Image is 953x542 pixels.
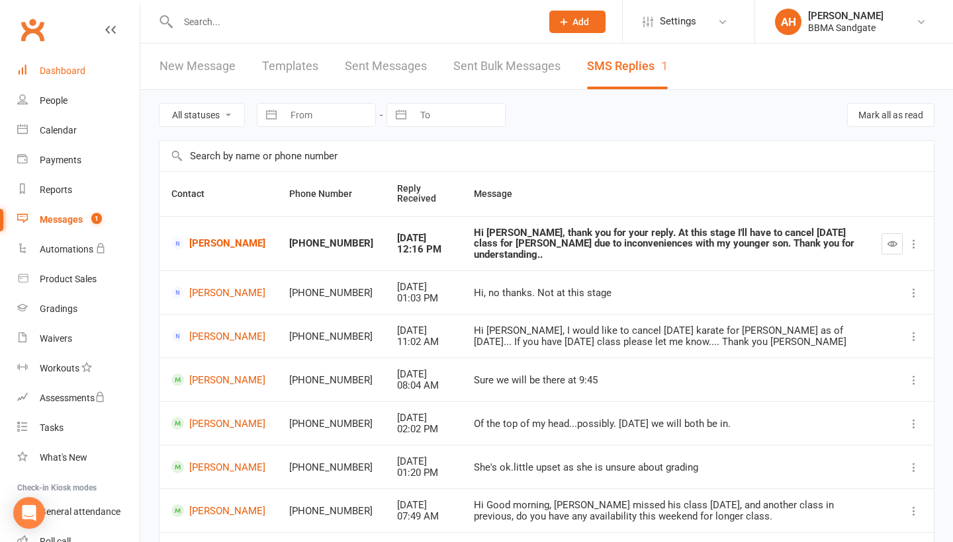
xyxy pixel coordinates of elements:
div: 12:16 PM [397,244,450,255]
div: Hi [PERSON_NAME], thank you for your reply. At this stage I'll have to cancel [DATE] class for [P... [474,227,858,260]
div: Hi, no thanks. Not at this stage [474,288,858,299]
a: General attendance kiosk mode [17,497,140,527]
a: Product Sales [17,264,140,294]
div: [PHONE_NUMBER] [289,506,373,517]
a: Tasks [17,413,140,443]
div: [PHONE_NUMBER] [289,238,373,249]
div: Waivers [40,333,72,344]
a: [PERSON_NAME] [171,461,265,473]
div: [DATE] [397,282,450,293]
div: [PHONE_NUMBER] [289,418,373,430]
div: AH [775,9,801,35]
div: She's ok.little upset as she is unsure about grading [474,462,858,473]
a: Templates [262,44,318,89]
a: Reports [17,175,140,205]
div: Dashboard [40,65,85,76]
a: SMS Replies1 [587,44,668,89]
div: Reports [40,184,72,195]
a: Messages 1 [17,205,140,235]
div: BBMA Sandgate [808,22,884,34]
div: Assessments [40,393,105,403]
div: Open Intercom Messenger [13,497,45,529]
div: 11:02 AM [397,336,450,348]
div: [DATE] [397,412,450,424]
div: General attendance [40,506,120,517]
div: [PHONE_NUMBER] [289,462,373,473]
div: Calendar [40,125,77,135]
th: Phone Number [277,172,385,216]
a: Automations [17,235,140,264]
a: People [17,86,140,116]
div: Messages [40,214,83,225]
a: Sent Messages [345,44,427,89]
a: Clubworx [16,13,49,46]
a: [PERSON_NAME] [171,417,265,430]
div: Workouts [40,363,79,373]
a: Workouts [17,354,140,383]
div: Hi Good morning, [PERSON_NAME] missed his class [DATE], and another class in previous, do you hav... [474,500,858,522]
a: Gradings [17,294,140,324]
th: Message [462,172,870,216]
div: 08:04 AM [397,380,450,391]
a: New Message [159,44,236,89]
div: People [40,95,68,106]
div: Tasks [40,422,64,433]
div: Payments [40,155,81,165]
a: What's New [17,443,140,473]
div: Automations [40,244,93,254]
div: What's New [40,452,87,463]
div: Sure we will be there at 9:45 [474,375,858,386]
th: Contact [159,172,277,216]
div: [PHONE_NUMBER] [289,288,373,299]
div: [PHONE_NUMBER] [289,375,373,386]
div: [DATE] [397,233,450,244]
a: [PERSON_NAME] [171,373,265,386]
div: [DATE] [397,369,450,380]
div: Product Sales [40,274,97,284]
a: Payments [17,145,140,175]
div: Of the top of my head...possibly. [DATE] we will both be in. [474,418,858,430]
input: Search by name or phone number [159,141,934,171]
a: [PERSON_NAME] [171,504,265,517]
button: Add [549,11,606,33]
a: Sent Bulk Messages [453,44,561,89]
div: [DATE] [397,325,450,336]
span: Settings [660,7,696,36]
input: To [413,104,505,126]
a: Dashboard [17,56,140,86]
input: From [283,104,375,126]
a: Calendar [17,116,140,145]
input: Search... [174,13,532,31]
div: 07:49 AM [397,511,450,522]
div: 02:02 PM [397,424,450,435]
div: 01:20 PM [397,467,450,479]
div: [PERSON_NAME] [808,10,884,22]
div: Gradings [40,303,77,314]
a: [PERSON_NAME] [171,286,265,299]
div: 1 [661,59,668,73]
div: 01:03 PM [397,293,450,304]
button: Mark all as read [847,103,934,127]
div: [DATE] [397,500,450,511]
a: [PERSON_NAME] [171,330,265,342]
span: Add [572,17,589,27]
a: Assessments [17,383,140,413]
a: Waivers [17,324,140,354]
div: [PHONE_NUMBER] [289,331,373,342]
a: [PERSON_NAME] [171,237,265,250]
div: [DATE] [397,456,450,467]
th: Reply Received [385,172,462,216]
div: Hi [PERSON_NAME], I would like to cancel [DATE] karate for [PERSON_NAME] as of [DATE]... If you h... [474,325,858,347]
span: 1 [91,213,102,224]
